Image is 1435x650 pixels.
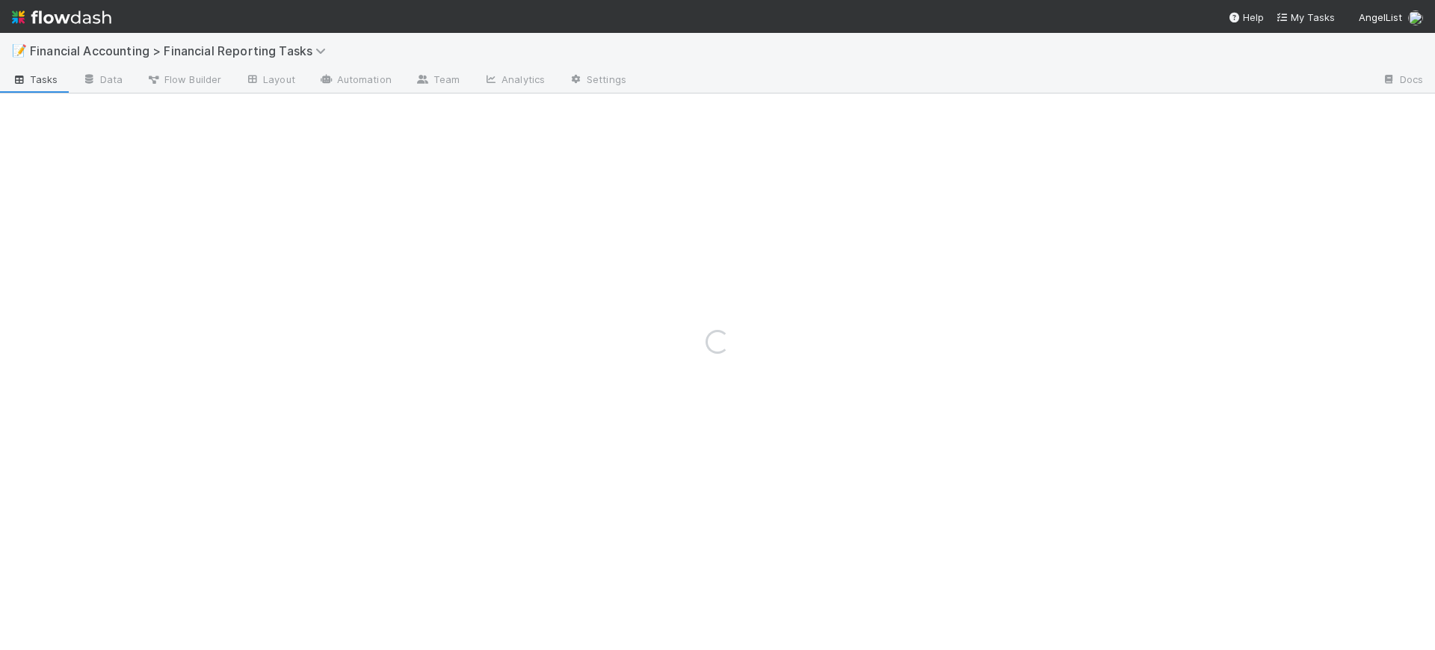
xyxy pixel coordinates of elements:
div: Help [1228,10,1264,25]
img: avatar_fee1282a-8af6-4c79-b7c7-bf2cfad99775.png [1408,10,1423,25]
img: logo-inverted-e16ddd16eac7371096b0.svg [12,4,111,30]
a: My Tasks [1276,10,1335,25]
span: AngelList [1359,11,1402,23]
span: My Tasks [1276,11,1335,23]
